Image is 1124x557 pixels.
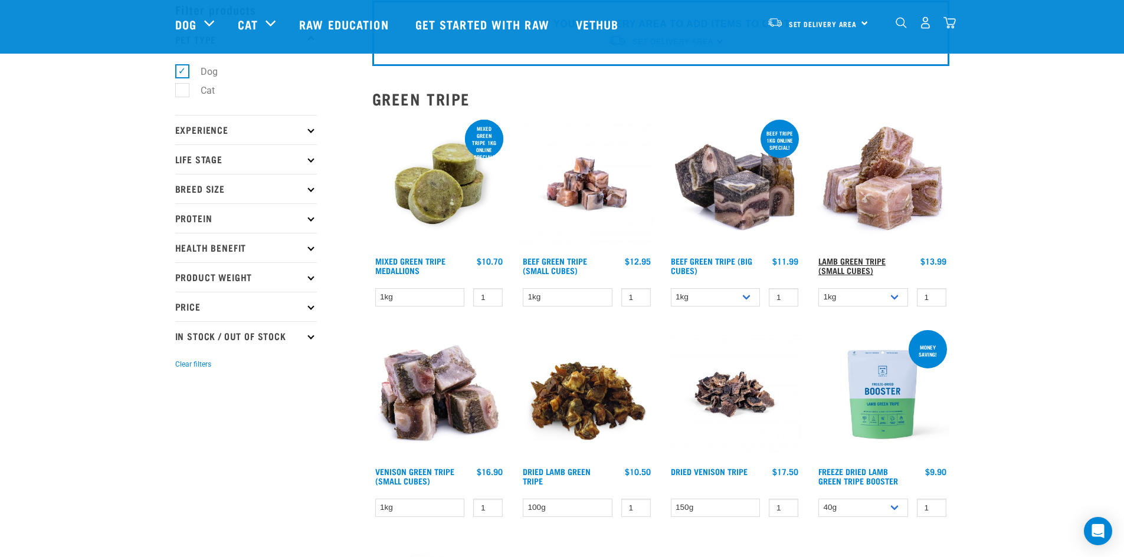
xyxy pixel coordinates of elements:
[671,469,748,473] a: Dried Venison Tripe
[625,467,651,476] div: $10.50
[917,288,946,306] input: 1
[175,233,317,262] p: Health Benefit
[925,467,946,476] div: $9.90
[465,120,503,166] div: Mixed Green Tripe 1kg online special!
[175,115,317,144] p: Experience
[238,15,258,33] a: Cat
[375,259,445,272] a: Mixed Green Tripe Medallions
[909,338,947,363] div: Money saving!
[789,22,857,26] span: Set Delivery Area
[767,17,783,28] img: van-moving.png
[1084,517,1112,545] div: Open Intercom Messenger
[943,17,956,29] img: home-icon@2x.png
[668,328,802,462] img: Dried Vension Tripe 1691
[175,292,317,321] p: Price
[520,117,654,251] img: Beef Tripe Bites 1634
[175,321,317,351] p: In Stock / Out Of Stock
[175,262,317,292] p: Product Weight
[175,15,196,33] a: Dog
[621,288,651,306] input: 1
[477,256,503,266] div: $10.70
[404,1,564,48] a: Get started with Raw
[769,499,798,517] input: 1
[564,1,634,48] a: Vethub
[671,259,752,272] a: Beef Green Tripe (Big Cubes)
[375,469,454,483] a: Venison Green Tripe (Small Cubes)
[287,1,403,48] a: Raw Education
[520,328,654,462] img: Pile Of Dried Lamb Tripe For Pets
[477,467,503,476] div: $16.90
[182,83,219,98] label: Cat
[769,288,798,306] input: 1
[473,499,503,517] input: 1
[175,359,211,370] button: Clear filters
[182,64,222,79] label: Dog
[920,256,946,266] div: $13.99
[815,328,949,462] img: Freeze Dried Lamb Green Tripe
[818,259,886,272] a: Lamb Green Tripe (Small Cubes)
[372,117,506,251] img: Mixed Green Tripe
[175,174,317,203] p: Breed Size
[761,124,799,156] div: Beef tripe 1kg online special!
[175,203,317,233] p: Protein
[625,256,651,266] div: $12.95
[772,256,798,266] div: $11.99
[523,259,587,272] a: Beef Green Tripe (Small Cubes)
[818,469,898,483] a: Freeze Dried Lamb Green Tripe Booster
[523,469,591,483] a: Dried Lamb Green Tripe
[175,144,317,174] p: Life Stage
[621,499,651,517] input: 1
[372,90,949,108] h2: Green Tripe
[919,17,932,29] img: user.png
[917,499,946,517] input: 1
[473,288,503,306] input: 1
[815,117,949,251] img: 1133 Green Tripe Lamb Small Cubes 01
[372,328,506,462] img: 1079 Green Tripe Venison 01
[772,467,798,476] div: $17.50
[668,117,802,251] img: 1044 Green Tripe Beef
[896,17,907,28] img: home-icon-1@2x.png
